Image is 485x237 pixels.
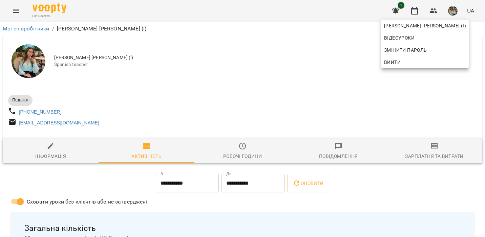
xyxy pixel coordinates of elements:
[381,20,469,32] a: [PERSON_NAME] [PERSON_NAME] (і)
[384,46,466,54] span: Змінити пароль
[384,58,401,66] span: Вийти
[381,44,469,56] a: Змінити пароль
[384,34,415,42] span: Відеоуроки
[384,22,466,30] span: [PERSON_NAME] [PERSON_NAME] (і)
[381,56,469,68] button: Вийти
[381,32,417,44] a: Відеоуроки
